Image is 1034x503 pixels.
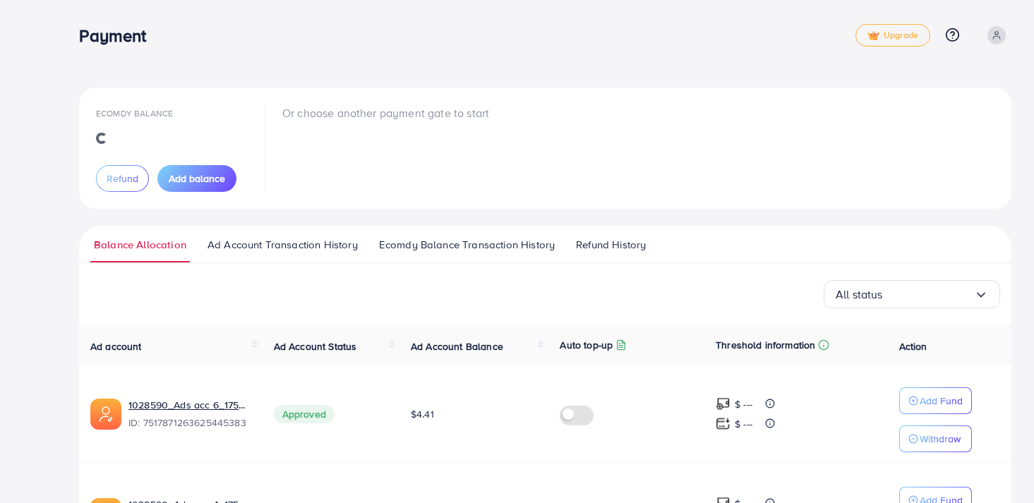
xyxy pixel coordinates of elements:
[716,416,731,431] img: top-up amount
[735,396,752,413] p: $ ---
[883,284,974,305] input: Search for option
[90,399,121,430] img: ic-ads-acc.e4c84228.svg
[157,165,236,192] button: Add balance
[899,425,972,452] button: Withdraw
[90,339,142,353] span: Ad account
[107,171,138,186] span: Refund
[867,31,879,41] img: tick
[899,339,927,353] span: Action
[824,280,1000,308] div: Search for option
[128,416,251,430] span: ID: 7517871263625445383
[836,284,883,305] span: All status
[96,107,173,119] span: Ecomdy Balance
[94,237,186,253] span: Balance Allocation
[411,339,503,353] span: Ad Account Balance
[169,171,225,186] span: Add balance
[735,416,752,432] p: $ ---
[855,24,930,47] a: tickUpgrade
[96,165,149,192] button: Refund
[920,430,961,447] p: Withdraw
[208,237,358,253] span: Ad Account Transaction History
[920,392,963,409] p: Add Fund
[274,339,357,353] span: Ad Account Status
[379,237,555,253] span: Ecomdy Balance Transaction History
[899,387,972,414] button: Add Fund
[274,405,335,423] span: Approved
[128,398,251,412] a: 1028590_Ads acc 6_1750390915755
[79,25,157,46] h3: Payment
[282,104,489,121] p: Or choose another payment gate to start
[576,237,646,253] span: Refund History
[128,398,251,430] div: <span class='underline'>1028590_Ads acc 6_1750390915755</span></br>7517871263625445383
[560,337,613,353] p: Auto top-up
[716,396,731,411] img: top-up amount
[867,30,918,41] span: Upgrade
[411,407,434,421] span: $4.41
[716,337,815,353] p: Threshold information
